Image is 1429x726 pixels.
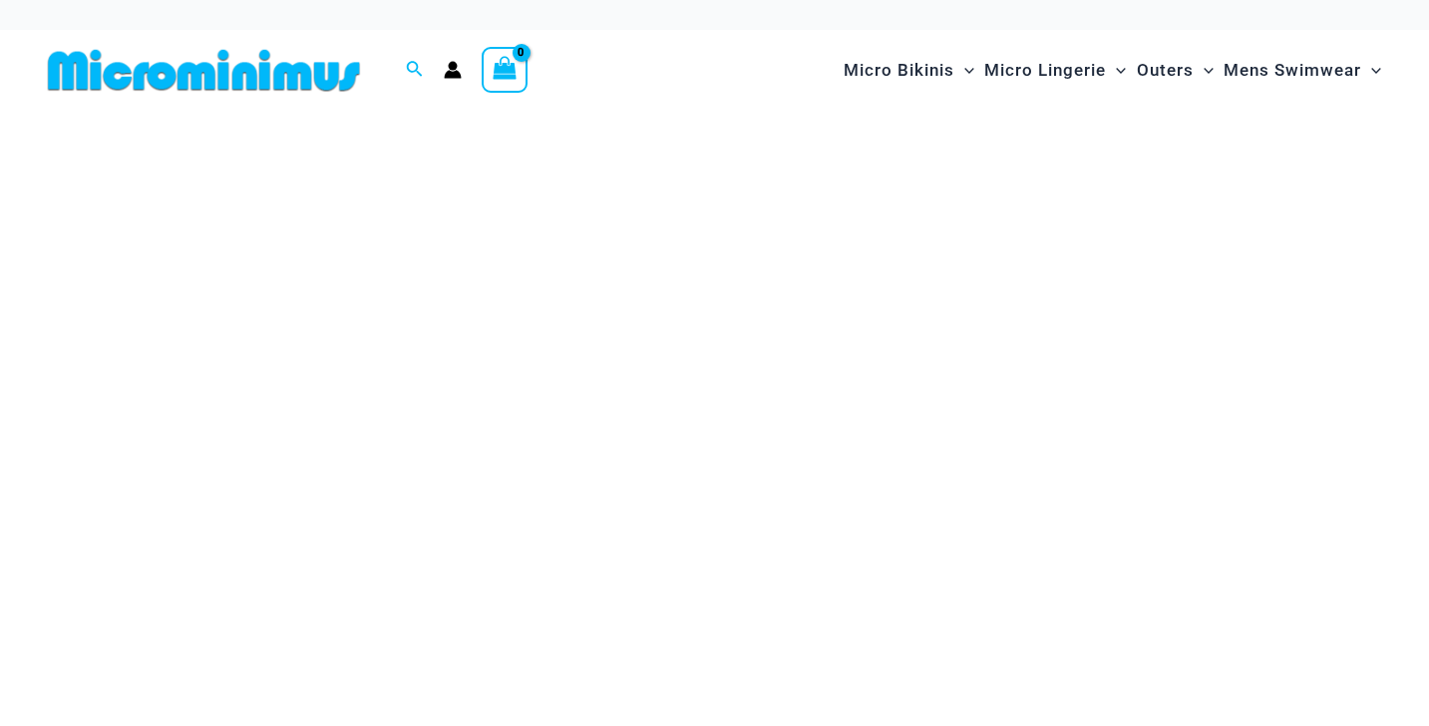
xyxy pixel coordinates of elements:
[406,58,424,83] a: Search icon link
[844,45,954,96] span: Micro Bikinis
[1137,45,1194,96] span: Outers
[984,45,1106,96] span: Micro Lingerie
[1219,40,1386,101] a: Mens SwimwearMenu ToggleMenu Toggle
[839,40,979,101] a: Micro BikinisMenu ToggleMenu Toggle
[1132,40,1219,101] a: OutersMenu ToggleMenu Toggle
[1194,45,1214,96] span: Menu Toggle
[1106,45,1126,96] span: Menu Toggle
[979,40,1131,101] a: Micro LingerieMenu ToggleMenu Toggle
[444,61,462,79] a: Account icon link
[1361,45,1381,96] span: Menu Toggle
[40,48,368,93] img: MM SHOP LOGO FLAT
[1224,45,1361,96] span: Mens Swimwear
[482,47,528,93] a: View Shopping Cart, empty
[836,37,1389,104] nav: Site Navigation
[954,45,974,96] span: Menu Toggle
